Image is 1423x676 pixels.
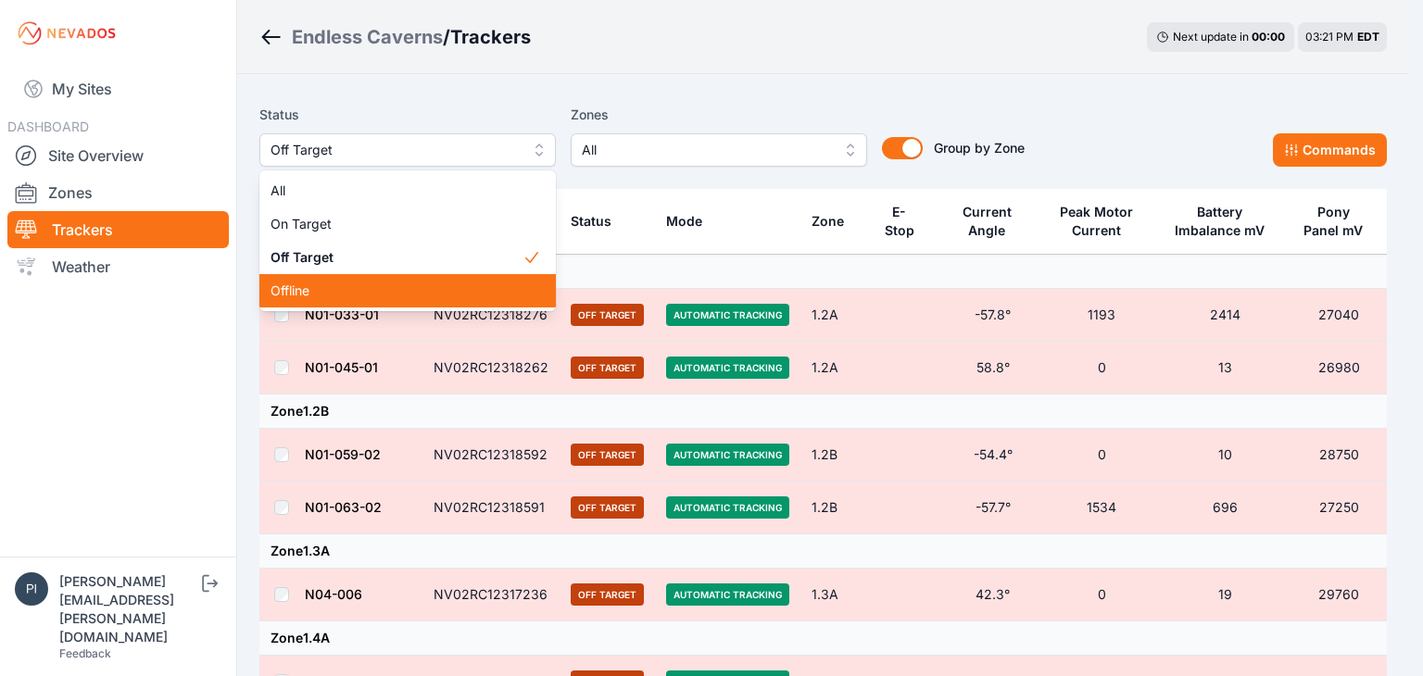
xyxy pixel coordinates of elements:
[259,133,556,167] button: Off Target
[271,182,523,200] span: All
[271,248,523,267] span: Off Target
[271,282,523,300] span: Offline
[271,215,523,233] span: On Target
[271,139,519,161] span: Off Target
[259,170,556,311] div: Off Target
